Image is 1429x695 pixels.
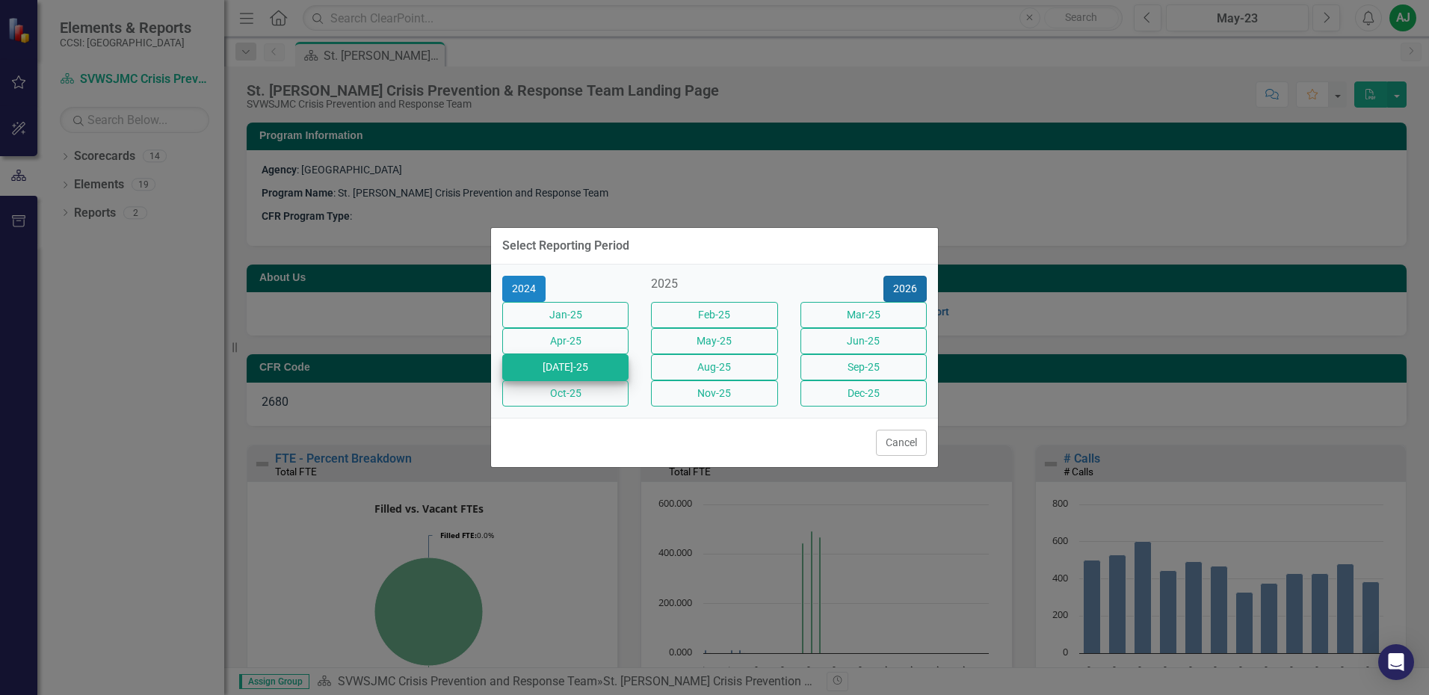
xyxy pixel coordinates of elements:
[502,276,546,302] button: 2024
[651,328,777,354] button: May-25
[800,354,927,380] button: Sep-25
[651,380,777,407] button: Nov-25
[651,354,777,380] button: Aug-25
[502,239,629,253] div: Select Reporting Period
[502,328,629,354] button: Apr-25
[876,430,927,456] button: Cancel
[1378,644,1414,680] div: Open Intercom Messenger
[502,354,629,380] button: [DATE]-25
[800,380,927,407] button: Dec-25
[651,302,777,328] button: Feb-25
[883,276,927,302] button: 2026
[800,328,927,354] button: Jun-25
[800,302,927,328] button: Mar-25
[651,276,777,293] div: 2025
[502,302,629,328] button: Jan-25
[502,380,629,407] button: Oct-25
